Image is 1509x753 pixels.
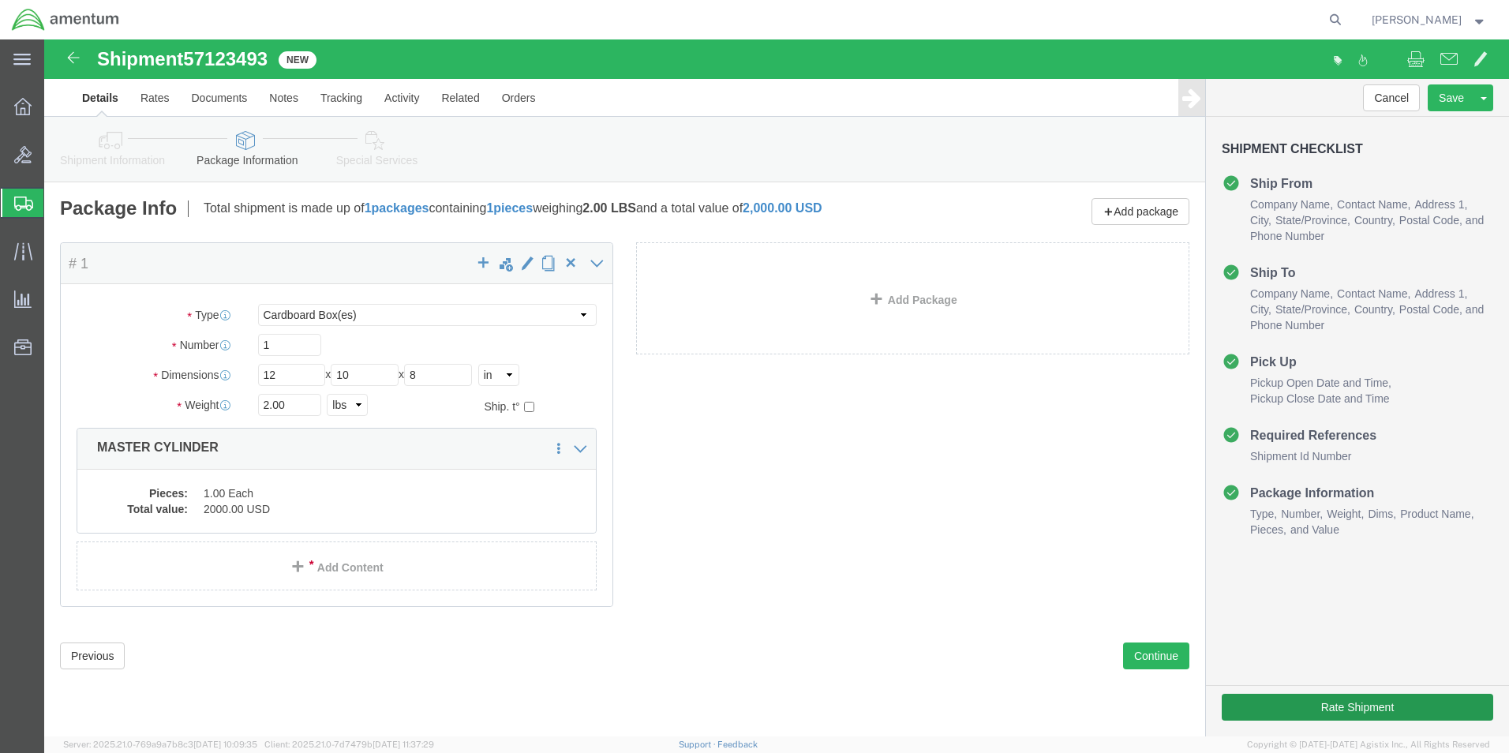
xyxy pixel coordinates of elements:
[264,740,434,749] span: Client: 2025.21.0-7d7479b
[44,39,1509,736] iframe: FS Legacy Container
[373,740,434,749] span: [DATE] 11:37:29
[1372,11,1462,28] span: Rosemarie Coey
[11,8,120,32] img: logo
[63,740,257,749] span: Server: 2025.21.0-769a9a7b8c3
[1371,10,1488,29] button: [PERSON_NAME]
[717,740,758,749] a: Feedback
[193,740,257,749] span: [DATE] 10:09:35
[1247,738,1490,751] span: Copyright © [DATE]-[DATE] Agistix Inc., All Rights Reserved
[679,740,718,749] a: Support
